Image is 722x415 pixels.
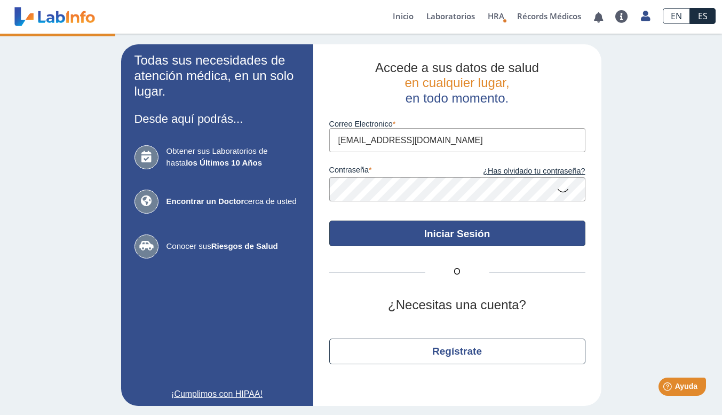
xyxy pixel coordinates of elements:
a: EN [663,8,690,24]
h2: ¿Necesitas una cuenta? [329,297,585,313]
span: cerca de usted [166,195,300,208]
span: en cualquier lugar, [404,75,509,90]
label: Correo Electronico [329,120,585,128]
label: contraseña [329,166,457,177]
button: Iniciar Sesión [329,221,585,246]
a: ES [690,8,716,24]
a: ¡Cumplimos con HIPAA! [134,388,300,401]
button: Regístrate [329,339,585,364]
span: Obtener sus Laboratorios de hasta [166,145,300,169]
b: Encontrar un Doctor [166,197,244,206]
span: HRA [488,11,504,21]
span: Conocer sus [166,240,300,253]
iframe: Help widget launcher [627,373,710,403]
h3: Desde aquí podrás... [134,112,300,126]
span: O [425,265,489,278]
b: los Últimos 10 Años [186,158,262,167]
h2: Todas sus necesidades de atención médica, en un solo lugar. [134,53,300,99]
span: Accede a sus datos de salud [375,60,539,75]
b: Riesgos de Salud [211,241,278,250]
a: ¿Has olvidado tu contraseña? [457,166,585,177]
span: en todo momento. [406,91,509,105]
